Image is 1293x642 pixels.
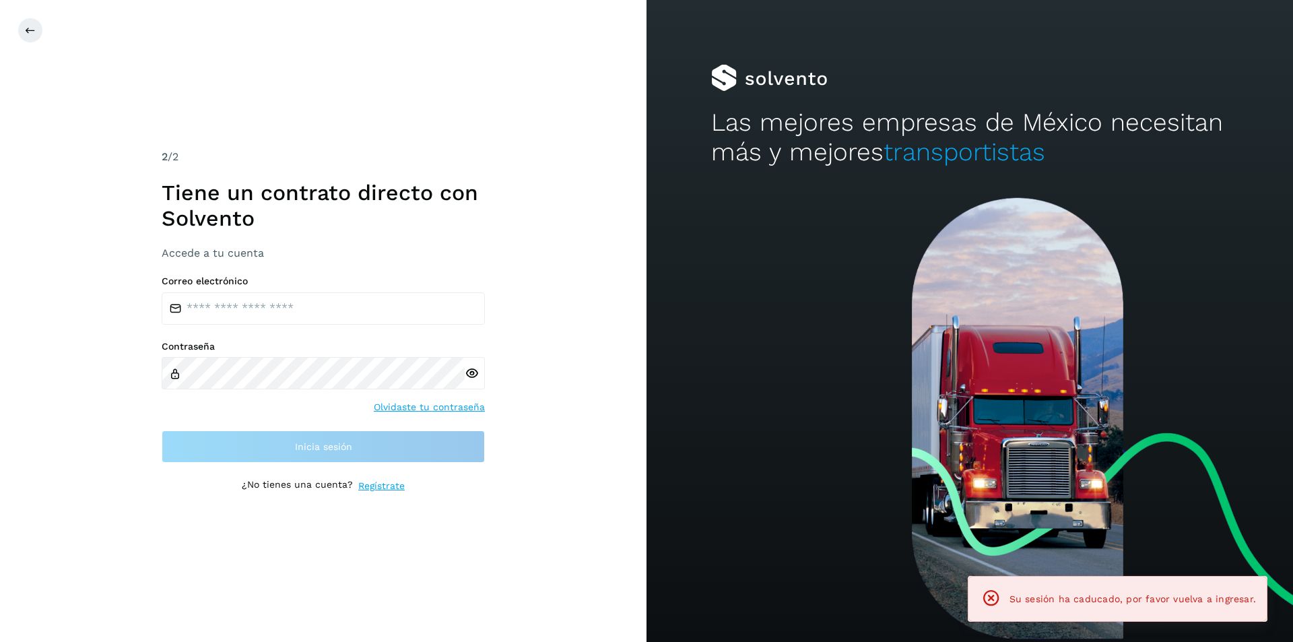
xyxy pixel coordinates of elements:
label: Correo electrónico [162,276,485,287]
a: Regístrate [358,479,405,493]
span: Su sesión ha caducado, por favor vuelva a ingresar. [1009,593,1256,604]
p: ¿No tienes una cuenta? [242,479,353,493]
div: /2 [162,149,485,165]
h1: Tiene un contrato directo con Solvento [162,180,485,232]
span: transportistas [884,137,1045,166]
h3: Accede a tu cuenta [162,247,485,259]
a: Olvidaste tu contraseña [374,400,485,414]
button: Inicia sesión [162,430,485,463]
span: 2 [162,150,168,163]
label: Contraseña [162,341,485,352]
h2: Las mejores empresas de México necesitan más y mejores [711,108,1228,168]
span: Inicia sesión [295,442,352,451]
